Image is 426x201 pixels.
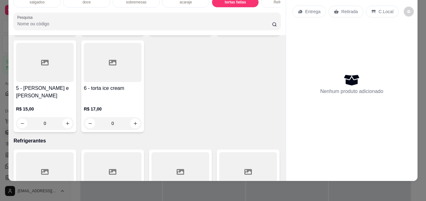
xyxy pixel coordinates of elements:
[404,7,414,17] button: decrease-product-quantity
[16,106,74,112] p: R$ 15,00
[62,118,72,128] button: increase-product-quantity
[84,85,141,92] h4: 6 - torta ice cream
[17,118,27,128] button: decrease-product-quantity
[130,118,140,128] button: increase-product-quantity
[17,15,35,20] label: Pesquisa
[16,85,74,100] h4: 5 - [PERSON_NAME] e [PERSON_NAME]
[341,8,358,15] p: Retirada
[379,8,393,15] p: C.Local
[13,137,281,145] p: Refrigerantes
[320,88,383,95] p: Nenhum produto adicionado
[17,21,272,27] input: Pesquisa
[305,8,321,15] p: Entrega
[84,106,141,112] p: R$ 17,00
[85,118,95,128] button: decrease-product-quantity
